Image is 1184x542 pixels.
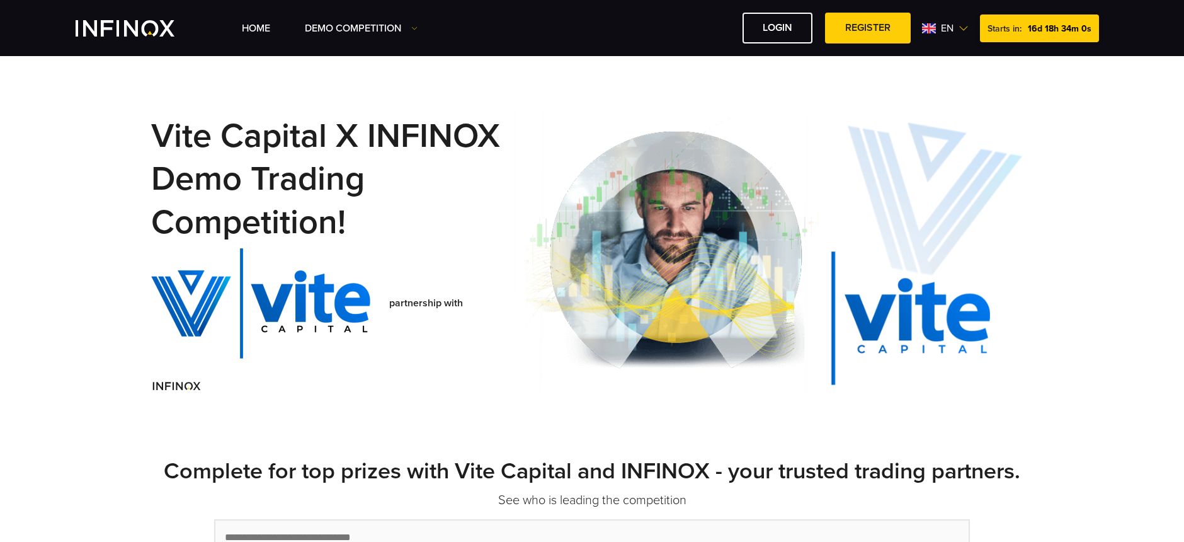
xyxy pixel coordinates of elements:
a: INFINOX Vite [76,20,204,37]
strong: Complete for top prizes with Vite Capital and INFINOX - your trusted trading partners. [164,458,1020,485]
span: Starts in: [988,23,1022,34]
a: Home [242,21,270,36]
p: See who is leading the competition [151,492,1033,509]
a: LOGIN [743,13,812,43]
a: REGISTER [825,13,911,43]
span: 16d 18h 34m 0s [1028,23,1091,34]
span: en [936,21,959,36]
span: partnership with [389,296,463,311]
img: Dropdown [411,25,418,32]
small: Vite Capital x INFINOX Demo Trading Competition! [151,115,500,243]
a: Demo Competition [305,21,418,36]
